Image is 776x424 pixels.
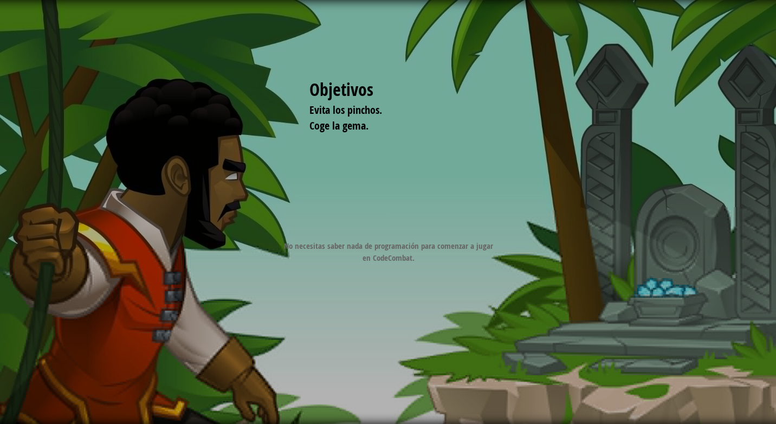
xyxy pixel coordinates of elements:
[309,118,368,133] span: Coge la gema.
[309,102,382,117] span: Evita los pinchos.
[309,78,467,102] div: Objetivos
[280,240,497,264] p: No necesitas saber nada de programación para comenzar a jugar en CodeCombat.
[296,118,464,134] li: Coge la gema.
[296,102,464,118] li: Evita los pinchos.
